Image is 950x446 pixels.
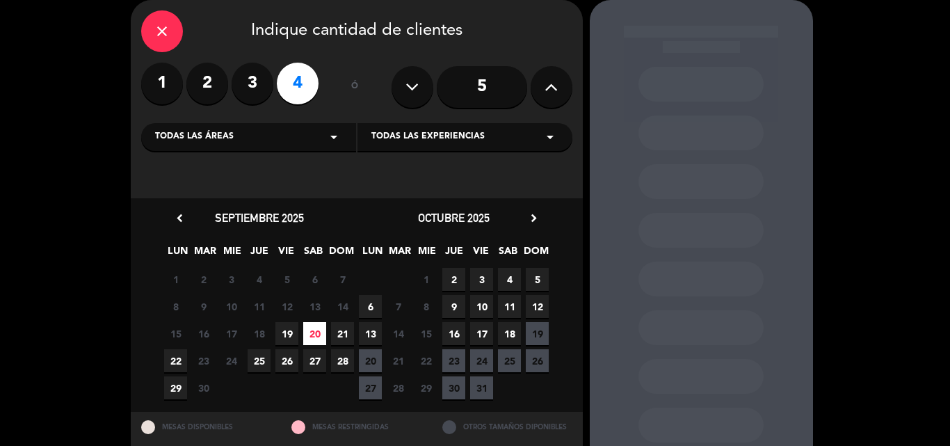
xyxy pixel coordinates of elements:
span: 6 [303,268,326,291]
span: 13 [359,322,382,345]
span: 12 [275,295,298,318]
span: 28 [387,376,410,399]
span: 23 [442,349,465,372]
span: JUE [442,243,465,266]
span: 28 [331,349,354,372]
span: 21 [331,322,354,345]
span: Todas las experiencias [371,130,485,144]
span: 7 [387,295,410,318]
span: 11 [498,295,521,318]
span: SAB [302,243,325,266]
span: 16 [442,322,465,345]
span: 19 [275,322,298,345]
i: chevron_right [526,211,541,225]
span: 20 [359,349,382,372]
span: 8 [414,295,437,318]
span: 5 [526,268,549,291]
span: 30 [192,376,215,399]
span: 6 [359,295,382,318]
div: MESAS RESTRINGIDAS [281,412,432,442]
span: 15 [164,322,187,345]
span: 7 [331,268,354,291]
span: 10 [470,295,493,318]
span: 14 [331,295,354,318]
div: OTROS TAMAÑOS DIPONIBLES [432,412,583,442]
i: arrow_drop_down [325,129,342,145]
span: 5 [275,268,298,291]
span: 17 [470,322,493,345]
span: 27 [359,376,382,399]
span: 1 [414,268,437,291]
span: Todas las áreas [155,130,234,144]
span: 10 [220,295,243,318]
span: 21 [387,349,410,372]
span: septiembre 2025 [215,211,304,225]
label: 1 [141,63,183,104]
i: chevron_left [172,211,187,225]
div: ó [332,63,378,111]
span: 4 [498,268,521,291]
span: 31 [470,376,493,399]
span: MIE [220,243,243,266]
span: 18 [498,322,521,345]
span: LUN [361,243,384,266]
span: 27 [303,349,326,372]
span: 1 [164,268,187,291]
span: 25 [248,349,271,372]
div: Indique cantidad de clientes [141,10,572,52]
label: 4 [277,63,319,104]
span: 2 [192,268,215,291]
span: DOM [524,243,547,266]
span: VIE [275,243,298,266]
span: MIE [415,243,438,266]
span: 29 [164,376,187,399]
i: close [154,23,170,40]
label: 2 [186,63,228,104]
span: 24 [470,349,493,372]
div: MESAS DISPONIBLES [131,412,282,442]
span: 15 [414,322,437,345]
span: 26 [526,349,549,372]
i: arrow_drop_down [542,129,558,145]
span: 20 [303,322,326,345]
span: 22 [164,349,187,372]
span: 8 [164,295,187,318]
span: 3 [220,268,243,291]
span: 14 [387,322,410,345]
span: 17 [220,322,243,345]
span: octubre 2025 [418,211,490,225]
span: LUN [166,243,189,266]
span: 22 [414,349,437,372]
span: 11 [248,295,271,318]
span: 2 [442,268,465,291]
span: JUE [248,243,271,266]
span: 25 [498,349,521,372]
span: 29 [414,376,437,399]
span: 4 [248,268,271,291]
span: MAR [388,243,411,266]
span: 3 [470,268,493,291]
span: 18 [248,322,271,345]
span: SAB [497,243,520,266]
span: 19 [526,322,549,345]
span: 24 [220,349,243,372]
span: 13 [303,295,326,318]
span: 30 [442,376,465,399]
span: 26 [275,349,298,372]
span: 9 [442,295,465,318]
label: 3 [232,63,273,104]
span: 23 [192,349,215,372]
span: MAR [193,243,216,266]
span: 16 [192,322,215,345]
span: DOM [329,243,352,266]
span: VIE [469,243,492,266]
span: 9 [192,295,215,318]
span: 12 [526,295,549,318]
